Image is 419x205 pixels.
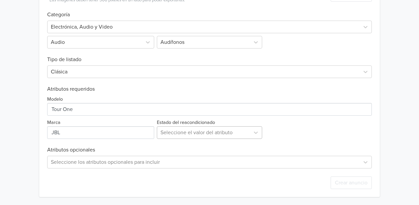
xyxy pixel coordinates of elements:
[47,96,63,103] label: Modelo
[47,86,372,92] h6: Atributos requeridos
[47,119,60,126] label: Marca
[47,4,372,18] h6: Categoría
[157,119,215,126] label: Estado del reacondicionado
[47,49,372,63] h6: Tipo de listado
[331,176,372,189] button: Crear anuncio
[47,147,372,153] h6: Atributos opcionales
